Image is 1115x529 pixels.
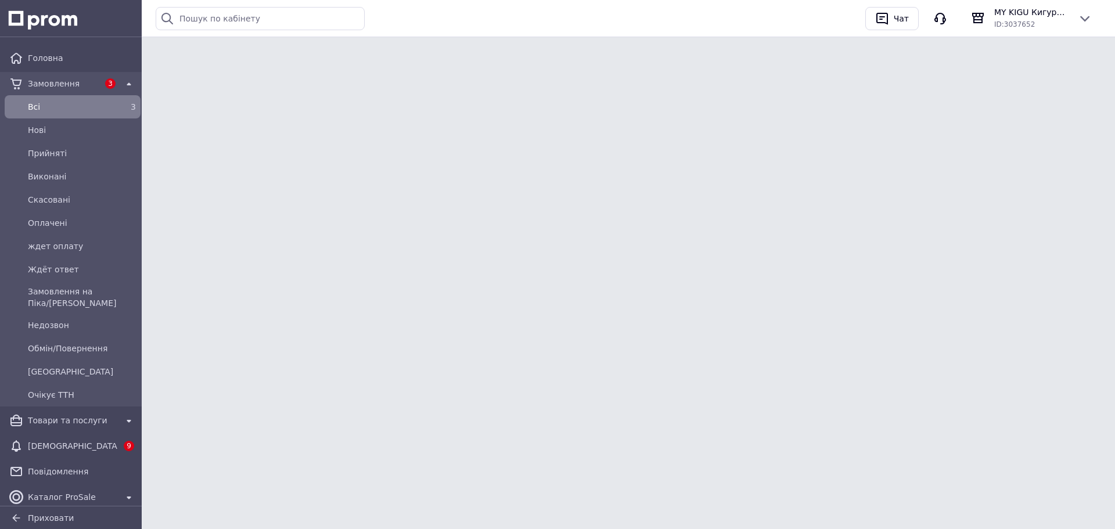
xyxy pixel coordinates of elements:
span: Нові [28,124,136,136]
span: Замовлення на Піка/[PERSON_NAME] [28,286,136,309]
span: Замовлення [28,78,99,89]
span: Очікує ТТН [28,389,136,401]
div: Чат [891,10,911,27]
span: Оплачені [28,217,136,229]
input: Пошук по кабінету [156,7,365,30]
span: Приховати [28,513,74,523]
span: [GEOGRAPHIC_DATA] [28,366,136,377]
span: Товари та послуги [28,415,117,426]
span: Обмін/Повернення [28,343,136,354]
span: Недозвон [28,319,136,331]
button: Чат [865,7,919,30]
span: 3 [105,78,116,89]
span: ждет оплату [28,240,136,252]
span: Всi [28,101,113,113]
span: [DEMOGRAPHIC_DATA] [28,440,117,452]
span: Виконані [28,171,136,182]
span: MY KIGU Кигуруми для всей семьи! [994,6,1069,18]
span: Скасовані [28,194,136,206]
span: Прийняті [28,147,136,159]
span: Ждёт ответ [28,264,136,275]
span: 3 [131,102,136,111]
span: ID: 3037652 [994,20,1035,28]
span: Каталог ProSale [28,491,117,503]
span: 9 [124,441,134,451]
span: Повідомлення [28,466,136,477]
span: Головна [28,52,136,64]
